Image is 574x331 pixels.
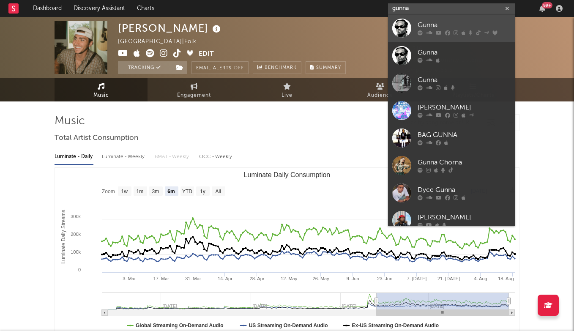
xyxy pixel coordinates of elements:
span: Engagement [177,90,211,101]
a: Gunna [388,69,515,97]
text: 200k [71,232,81,237]
span: Summary [316,66,341,70]
a: Gunna [388,42,515,69]
span: Total Artist Consumption [55,133,138,143]
div: Gunna [418,75,511,85]
button: Summary [306,61,346,74]
text: 26. May [313,276,330,281]
text: 23. Jun [377,276,392,281]
text: 9. Jun [347,276,359,281]
text: Luminate Daily Streams [60,210,66,263]
div: 99 + [542,2,552,8]
button: Tracking [118,61,171,74]
text: 31. Mar [185,276,201,281]
div: Dyce Gunna [418,185,511,195]
div: Luminate - Weekly [102,150,146,164]
button: Email AlertsOff [191,61,249,74]
a: Gunna [388,14,515,42]
text: 0 [78,267,81,272]
text: 1y [200,189,205,194]
span: Benchmark [265,63,297,73]
div: Luminate - Daily [55,150,93,164]
text: 28. Apr [250,276,265,281]
div: OCC - Weekly [199,150,233,164]
a: BAG GUNNA [388,124,515,152]
text: All [215,189,221,194]
text: 6m [167,189,175,194]
text: 7. [DATE] [407,276,426,281]
text: 12. May [281,276,298,281]
div: [PERSON_NAME] [418,103,511,113]
text: 21. [DATE] [437,276,460,281]
span: Audience [367,90,393,101]
text: 300k [71,214,81,219]
div: [PERSON_NAME] [118,21,223,35]
button: 99+ [539,5,545,12]
text: 4. Aug [474,276,487,281]
div: Gunna Chorna [418,158,511,168]
div: [PERSON_NAME] [418,213,511,223]
text: 3m [152,189,159,194]
text: Global Streaming On-Demand Audio [136,323,224,328]
text: 1w [121,189,128,194]
a: Gunna Chorna [388,152,515,179]
span: Music [93,90,109,101]
text: Ex-US Streaming On-Demand Audio [352,323,439,328]
em: Off [234,66,244,71]
input: Search for artists [388,3,515,14]
a: [PERSON_NAME] [388,97,515,124]
a: Audience [333,78,426,101]
div: BAG GUNNA [418,130,511,140]
div: Gunna [418,48,511,58]
a: Benchmark [253,61,301,74]
text: US Streaming On-Demand Audio [249,323,328,328]
text: 18. Aug [498,276,514,281]
span: Live [282,90,292,101]
text: 100k [71,249,81,254]
a: Live [241,78,333,101]
text: 3. Mar [123,276,136,281]
div: Gunna [418,20,511,30]
text: 14. Apr [218,276,232,281]
a: Music [55,78,148,101]
button: Edit [199,49,214,60]
text: YTD [182,189,192,194]
text: 17. Mar [153,276,169,281]
a: [PERSON_NAME] [388,207,515,234]
text: 1m [137,189,144,194]
a: Dyce Gunna [388,179,515,207]
text: Zoom [102,189,115,194]
a: Engagement [148,78,241,101]
div: [GEOGRAPHIC_DATA] | Folk [118,37,206,47]
text: Luminate Daily Consumption [244,171,331,178]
